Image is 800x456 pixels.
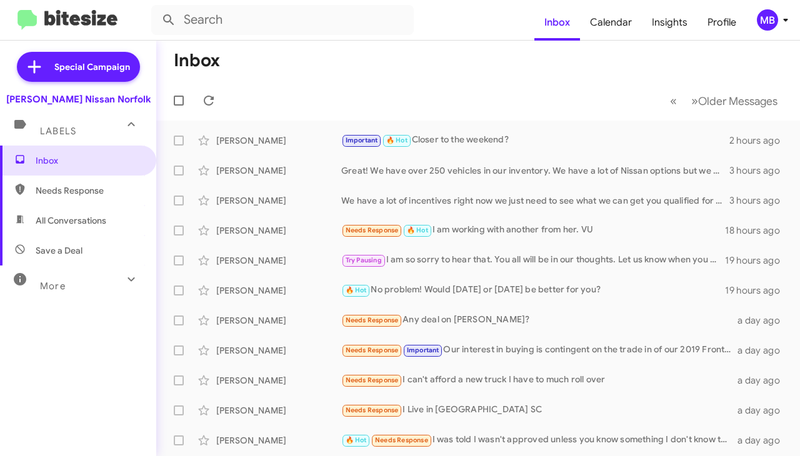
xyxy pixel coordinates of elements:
nav: Page navigation example [663,88,785,114]
div: Closer to the weekend? [341,133,729,147]
div: [PERSON_NAME] [216,374,341,387]
button: MB [746,9,786,31]
div: [PERSON_NAME] [216,164,341,177]
div: Great! We have over 250 vehicles in our inventory. We have a lot of Nissan options but we also wo... [341,164,729,177]
div: [PERSON_NAME] [216,254,341,267]
span: All Conversations [36,214,106,227]
div: 3 hours ago [729,164,790,177]
span: Needs Response [346,316,399,324]
div: I am so sorry to hear that. You all will be in our thoughts. Let us know when you are ready. [341,253,725,267]
button: Previous [662,88,684,114]
span: 🔥 Hot [386,136,407,144]
div: We have a lot of incentives right now we just need to see what we can get you qualified for to ge... [341,194,729,207]
a: Calendar [580,4,642,41]
div: [PERSON_NAME] [216,344,341,357]
div: [PERSON_NAME] [216,314,341,327]
div: [PERSON_NAME] [216,134,341,147]
span: Important [346,136,378,144]
div: [PERSON_NAME] [216,404,341,417]
span: Older Messages [698,94,777,108]
span: More [40,280,66,292]
span: Inbox [36,154,142,167]
span: Needs Response [375,436,428,444]
span: Special Campaign [54,61,130,73]
div: a day ago [737,344,790,357]
span: Needs Response [346,346,399,354]
span: Needs Response [36,184,142,197]
button: Next [684,88,785,114]
div: 2 hours ago [729,134,790,147]
div: I Live in [GEOGRAPHIC_DATA] SC [341,403,737,417]
div: MB [757,9,778,31]
span: Needs Response [346,406,399,414]
div: a day ago [737,434,790,447]
span: Save a Deal [36,244,82,257]
span: Labels [40,126,76,137]
span: Important [407,346,439,354]
span: « [670,93,677,109]
div: 3 hours ago [729,194,790,207]
div: [PERSON_NAME] Nissan Norfolk [6,93,151,106]
div: No problem! Would [DATE] or [DATE] be better for you? [341,283,725,297]
a: Insights [642,4,697,41]
span: Needs Response [346,226,399,234]
div: 19 hours ago [725,254,790,267]
div: I can't afford a new truck I have to much roll over [341,373,737,387]
div: 19 hours ago [725,284,790,297]
div: 18 hours ago [725,224,790,237]
div: a day ago [737,314,790,327]
div: [PERSON_NAME] [216,434,341,447]
div: Our interest in buying is contingent on the trade in of our 2019 Frontier , for our asking price.... [341,343,737,357]
div: Any deal on [PERSON_NAME]? [341,313,737,327]
div: [PERSON_NAME] [216,194,341,207]
div: a day ago [737,404,790,417]
h1: Inbox [174,51,220,71]
div: I was told I wasn't approved unless you know something I don't know tell me [341,433,737,447]
span: » [691,93,698,109]
span: 🔥 Hot [346,436,367,444]
a: Profile [697,4,746,41]
div: [PERSON_NAME] [216,224,341,237]
div: [PERSON_NAME] [216,284,341,297]
span: Needs Response [346,376,399,384]
a: Inbox [534,4,580,41]
input: Search [151,5,414,35]
span: Try Pausing [346,256,382,264]
span: 🔥 Hot [407,226,428,234]
div: I am working with another from her. VU [341,223,725,237]
div: a day ago [737,374,790,387]
span: 🔥 Hot [346,286,367,294]
a: Special Campaign [17,52,140,82]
